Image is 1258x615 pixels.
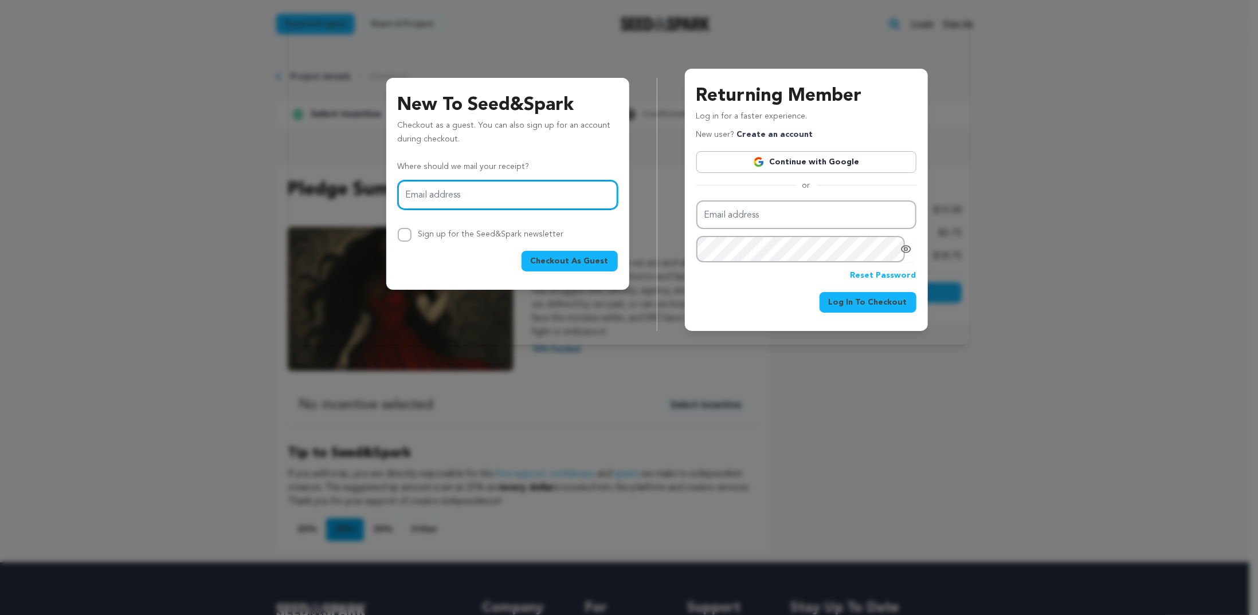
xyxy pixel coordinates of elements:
p: Checkout as a guest. You can also sign up for an account during checkout. [398,119,618,151]
input: Email address [398,180,618,210]
button: Checkout As Guest [522,251,618,271]
a: Show password as plain text. Warning: this will display your password on the screen. [900,243,912,255]
span: Log In To Checkout [829,297,907,308]
button: Log In To Checkout [820,292,916,313]
h3: Returning Member [696,82,916,110]
h3: New To Seed&Spark [398,92,618,119]
img: Google logo [753,156,765,168]
p: New user? [696,128,813,142]
span: Checkout As Guest [531,255,609,267]
input: Email address [696,200,916,230]
a: Create an account [737,131,813,139]
label: Sign up for the Seed&Spark newsletter [418,230,564,238]
p: Log in for a faster experience. [696,110,916,128]
span: or [795,180,817,191]
a: Continue with Google [696,151,916,173]
a: Reset Password [851,269,916,283]
p: Where should we mail your receipt? [398,160,618,174]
